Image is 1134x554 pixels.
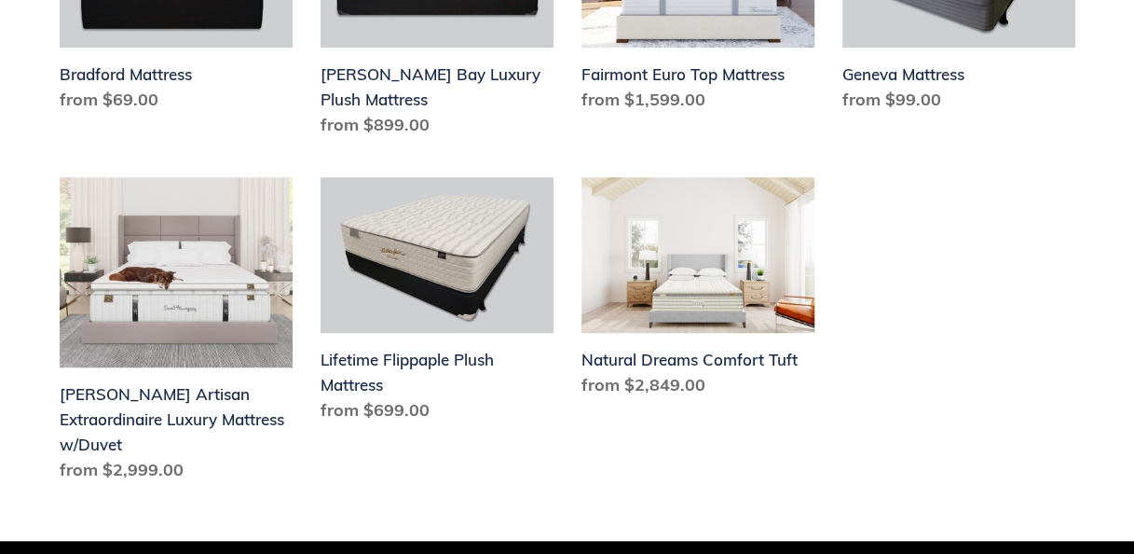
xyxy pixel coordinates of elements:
a: Natural Dreams Comfort Tuft [581,177,814,405]
a: Lifetime Flippaple Plush Mattress [321,177,553,430]
a: Hemingway Artisan Extraordinaire Luxury Mattress w/Duvet [60,177,293,489]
